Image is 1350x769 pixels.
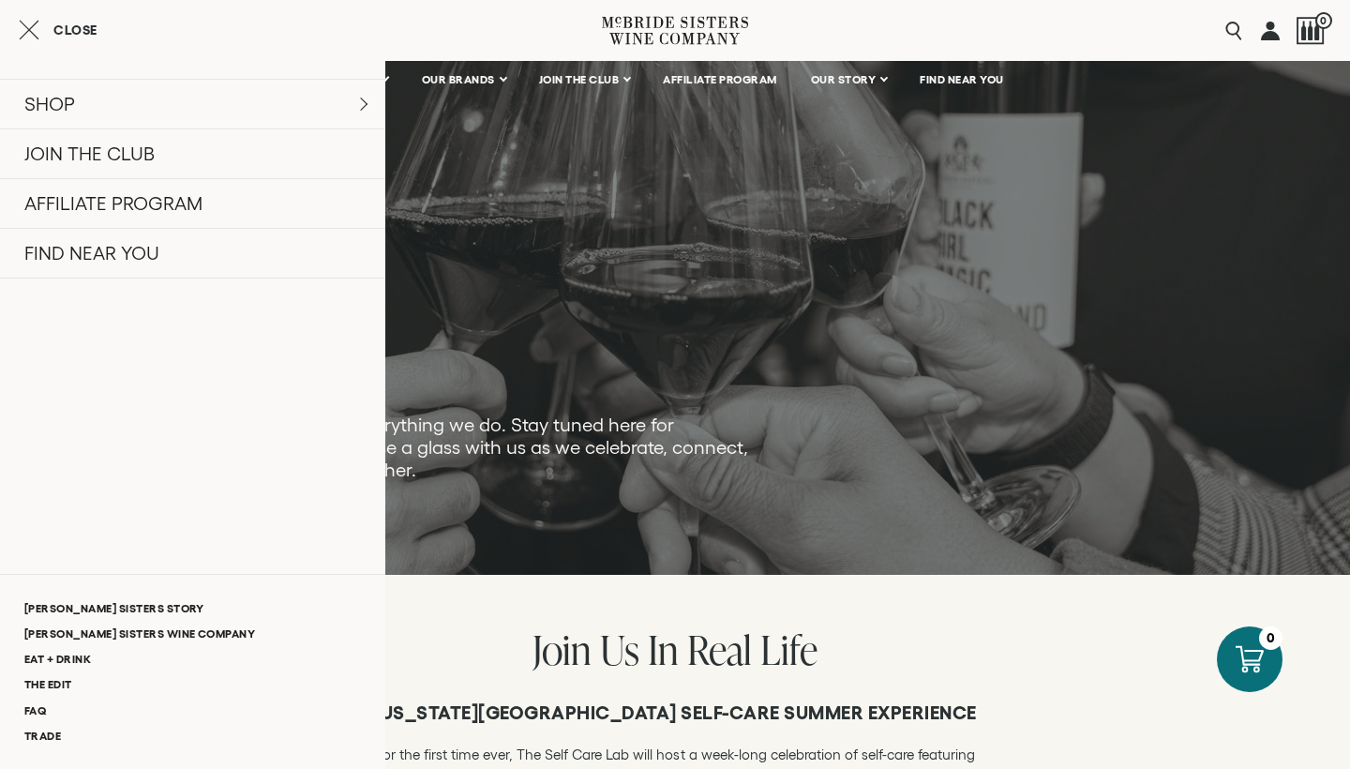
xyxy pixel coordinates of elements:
div: 0 [1259,626,1282,650]
p: Sisterhood is at the heart of everything we do. Stay tuned here for upcoming events and come rais... [112,414,757,481]
a: AFFILIATE PROGRAM [651,61,789,98]
span: In [648,622,679,677]
a: FIND NEAR YOU [907,61,1016,98]
span: OUR STORY [811,73,877,86]
span: Us [600,622,639,677]
span: JOIN THE CLUB [539,73,620,86]
span: 0 [1315,12,1332,29]
span: FIND NEAR YOU [920,73,1004,86]
h6: [US_STATE][GEOGRAPHIC_DATA] Self-Care Summer Experience [352,701,998,724]
span: OUR BRANDS [422,73,495,86]
span: AFFILIATE PROGRAM [663,73,777,86]
span: Real [687,622,752,677]
span: Join [532,622,592,677]
span: Life [760,622,817,677]
span: Close [53,23,97,37]
button: Close cart [19,19,97,41]
a: OUR STORY [799,61,899,98]
a: OUR BRANDS [410,61,517,98]
a: JOIN THE CLUB [527,61,642,98]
